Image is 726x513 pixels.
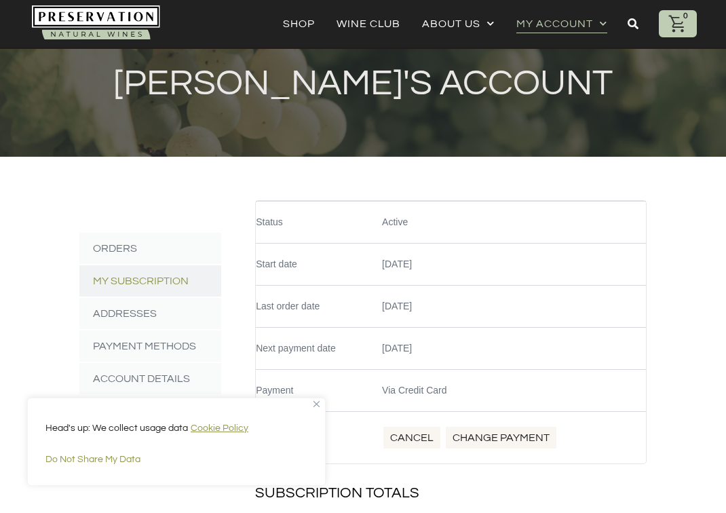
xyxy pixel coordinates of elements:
a: About Us [422,14,495,33]
td: [DATE] [382,285,646,327]
a: Addresses [79,298,221,329]
a: Change payment [444,425,558,450]
a: Orders [79,233,221,264]
a: Cookie Policy [190,423,249,434]
td: [DATE] [382,243,646,285]
div: 0 [679,10,691,22]
td: Active [382,201,646,243]
td: Payment [256,369,382,411]
td: Last order date [256,285,382,327]
a: Payment methods [79,330,221,362]
a: My Subscription [79,265,221,297]
nav: Account pages [79,200,221,492]
td: Next payment date [256,327,382,369]
span: Via Credit Card [382,385,446,396]
a: Wine Club [337,14,400,33]
h2: Subscription totals [255,484,647,502]
h2: [PERSON_NAME]'s Account [35,65,691,102]
td: Status [256,201,382,243]
a: Shop [283,14,315,33]
td: [DATE] [382,327,646,369]
img: Natural-organic-biodynamic-wine [32,5,160,42]
a: Cancel [382,425,442,450]
a: My account [516,14,607,33]
button: Do Not Share My Data [45,447,307,472]
p: Head's up: We collect usage data [45,420,307,436]
a: Account Details [79,363,221,394]
nav: Menu [283,14,607,33]
td: Start date [256,243,382,285]
img: Close [313,401,320,407]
